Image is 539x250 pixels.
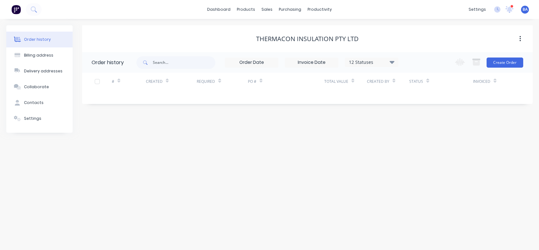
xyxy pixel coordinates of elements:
[92,59,124,66] div: Order history
[204,5,234,14] a: dashboard
[473,79,490,84] div: Invoiced
[256,35,359,43] div: Thermacon Insulation Pty Ltd
[225,58,278,67] input: Order Date
[324,73,367,90] div: Total Value
[24,52,53,58] div: Billing address
[258,5,276,14] div: sales
[465,5,489,14] div: settings
[24,84,49,90] div: Collaborate
[24,100,44,106] div: Contacts
[146,79,163,84] div: Created
[473,73,507,90] div: Invoiced
[409,73,473,90] div: Status
[6,111,73,126] button: Settings
[367,73,410,90] div: Created By
[248,73,324,90] div: PO #
[24,68,63,74] div: Delivery addresses
[24,116,41,121] div: Settings
[285,58,338,67] input: Invoice Date
[197,73,248,90] div: Required
[6,47,73,63] button: Billing address
[409,79,423,84] div: Status
[24,37,51,42] div: Order history
[6,95,73,111] button: Contacts
[234,5,258,14] div: products
[11,5,21,14] img: Factory
[146,73,197,90] div: Created
[6,32,73,47] button: Order history
[112,79,114,84] div: #
[248,79,256,84] div: PO #
[153,56,215,69] input: Search...
[523,7,528,12] span: BA
[345,59,398,66] div: 12 Statuses
[304,5,335,14] div: productivity
[197,79,215,84] div: Required
[6,79,73,95] button: Collaborate
[6,63,73,79] button: Delivery addresses
[367,79,389,84] div: Created By
[324,79,348,84] div: Total Value
[487,58,523,68] button: Create Order
[112,73,146,90] div: #
[276,5,304,14] div: purchasing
